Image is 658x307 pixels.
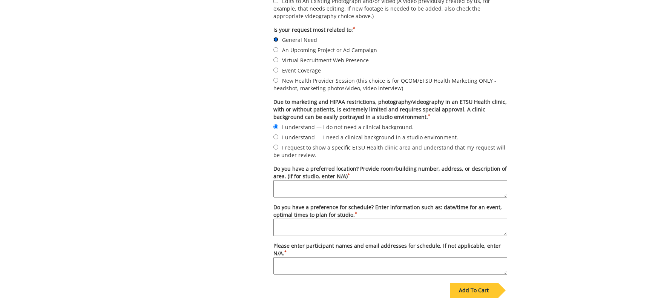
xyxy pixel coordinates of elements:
input: An Upcoming Project or Ad Campaign [273,47,278,52]
input: General Need [273,37,278,42]
label: I understand — I need a clinical background in a studio environment. [273,133,507,141]
input: I understand — I do not need a clinical background. [273,124,278,129]
input: I understand — I need a clinical background in a studio environment. [273,134,278,139]
label: Please enter participant names and email addresses for schedule. If not applicable, enter N/A. [273,242,507,275]
label: Do you have a preferred location? Provide room/building number, address, or description of area. ... [273,165,507,197]
div: Add To Cart [450,283,498,298]
textarea: Please enter participant names and email addresses for schedule. If not applicable, enter N/A.* [273,257,507,275]
input: New Health Provider Session (this choice is for QCOM/ETSU Health Marketing ONLY - headshot, marke... [273,78,278,83]
input: I request to show a specific ETSU Health clinic area and understand that my request will be under... [273,145,278,150]
input: Event Coverage [273,68,278,73]
label: General Need [273,35,507,44]
textarea: Do you have a preference for schedule? Enter information such as: date/time for an event, optimal... [273,219,507,236]
label: I understand — I do not need a clinical background. [273,123,507,131]
label: Virtual Recruitment Web Presence [273,56,507,64]
label: Due to marketing and HIPAA restrictions, photography/videography in an ETSU Health clinic, with o... [273,98,507,121]
label: I request to show a specific ETSU Health clinic area and understand that my request will be under... [273,143,507,159]
label: New Health Provider Session (this choice is for QCOM/ETSU Health Marketing ONLY - headshot, marke... [273,76,507,92]
label: Is your request most related to: [273,26,507,34]
textarea: Do you have a preferred location? Provide room/building number, address, or description of area. ... [273,180,507,197]
input: Virtual Recruitment Web Presence [273,57,278,62]
label: Do you have a preference for schedule? Enter information such as: date/time for an event, optimal... [273,204,507,236]
label: Event Coverage [273,66,507,74]
label: An Upcoming Project or Ad Campaign [273,46,507,54]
